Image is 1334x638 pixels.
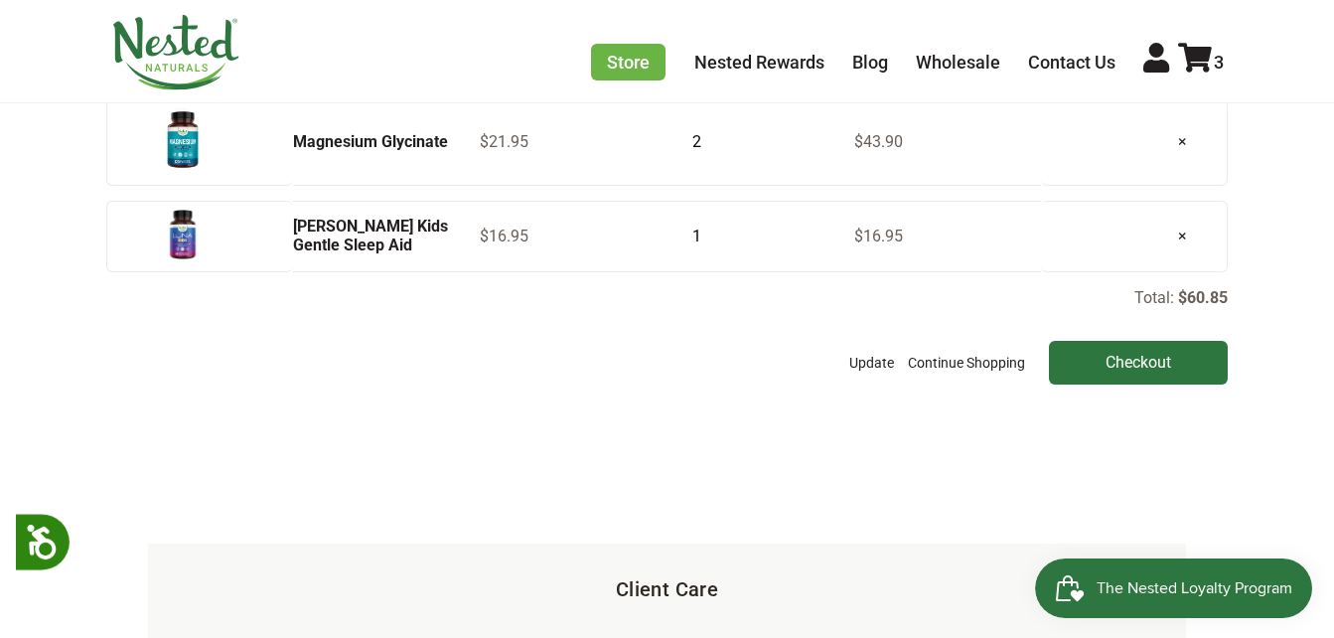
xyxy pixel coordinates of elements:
a: × [1162,211,1203,261]
a: Wholesale [916,52,1000,73]
span: 3 [1214,52,1224,73]
span: $16.95 [480,227,528,245]
button: Update [844,341,899,385]
span: $43.90 [854,132,903,151]
iframe: Button to open loyalty program pop-up [1035,558,1314,618]
a: Blog [852,52,888,73]
p: $60.85 [1178,288,1228,307]
h5: Client Care [180,575,1154,603]
input: Checkout [1049,341,1228,385]
a: Magnesium Glycinate [293,132,448,151]
div: Total: [106,287,1228,385]
img: Magnesium Glycinate - USA [158,107,208,172]
a: 3 [1178,52,1224,73]
a: Contact Us [1028,52,1115,73]
a: Continue Shopping [903,341,1030,385]
a: [PERSON_NAME] Kids Gentle Sleep Aid [293,217,448,253]
img: Nested Naturals [111,15,240,90]
img: LUNA Kids Gentle Sleep Aid - USA [158,210,208,259]
span: $16.95 [854,227,903,245]
a: Store [591,44,666,80]
a: × [1162,116,1203,167]
a: Nested Rewards [694,52,824,73]
span: $21.95 [480,132,528,151]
